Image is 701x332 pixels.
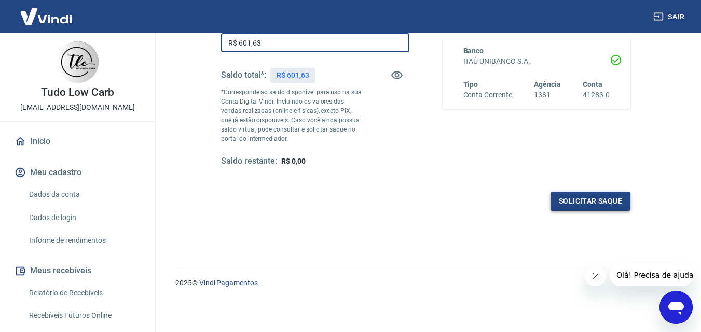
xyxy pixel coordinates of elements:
[12,1,80,32] img: Vindi
[221,88,362,143] p: *Corresponde ao saldo disponível para uso na sua Conta Digital Vindi. Incluindo os valores das ve...
[6,7,87,16] span: Olá! Precisa de ajuda?
[534,90,561,100] h6: 1381
[551,192,630,211] button: Solicitar saque
[610,264,693,286] iframe: Mensagem da empresa
[25,207,143,228] a: Dados de login
[534,80,561,89] span: Agência
[57,41,99,83] img: 092b66a1-269f-484b-a6ef-d60da104ea9d.jpeg
[277,70,309,81] p: R$ 601,63
[281,157,306,165] span: R$ 0,00
[463,90,512,100] h6: Conta Corrente
[585,266,606,286] iframe: Fechar mensagem
[651,7,689,26] button: Sair
[221,156,277,167] h5: Saldo restante:
[463,56,610,67] h6: ITAÚ UNIBANCO S.A.
[463,80,478,89] span: Tipo
[25,282,143,304] a: Relatório de Recebíveis
[221,70,266,80] h5: Saldo total*:
[20,102,135,113] p: [EMAIL_ADDRESS][DOMAIN_NAME]
[199,279,258,287] a: Vindi Pagamentos
[41,87,114,98] p: Tudo Low Carb
[583,90,610,100] h6: 41283-0
[25,184,143,205] a: Dados da conta
[463,47,484,55] span: Banco
[25,305,143,326] a: Recebíveis Futuros Online
[659,291,693,324] iframe: Botão para abrir a janela de mensagens
[12,161,143,184] button: Meu cadastro
[12,259,143,282] button: Meus recebíveis
[25,230,143,251] a: Informe de rendimentos
[175,278,676,288] p: 2025 ©
[583,80,602,89] span: Conta
[12,130,143,153] a: Início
